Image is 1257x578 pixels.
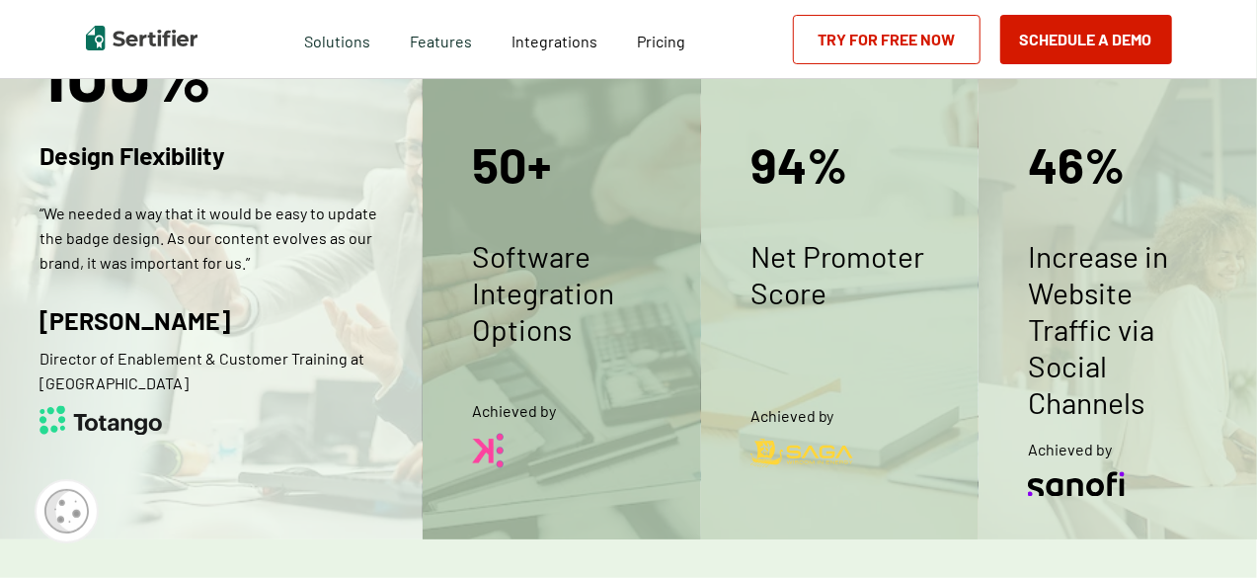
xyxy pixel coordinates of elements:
[511,27,597,51] a: Integrations
[472,433,504,467] img: Feras N. ZeidanPrincipal Human Resources Consultant, The Knowledge Collective
[750,403,834,428] p: Achieved by
[39,304,230,336] p: [PERSON_NAME]
[304,27,370,51] span: Solutions
[472,120,652,208] p: 50+
[1158,483,1257,578] iframe: Chat Widget
[86,26,197,50] img: Sertifier | Digital Credentialing Platform
[39,31,212,115] p: 100%
[1028,437,1112,461] p: Achieved by
[511,32,597,50] span: Integrations
[44,489,89,534] img: Cookie Popup Icon
[1028,120,1208,208] p: 46%
[1000,15,1172,64] button: Schedule a Demo
[637,27,685,51] a: Pricing
[472,238,652,348] p: Software Integration Options
[472,398,556,423] p: Achieved by
[750,438,853,467] img: Dylan LougheedCo-Founder at SAGA Wisdom
[39,139,225,171] p: Design Flexibility
[1028,238,1208,421] p: Increase in Website Traffic via Social Channels
[750,238,930,311] p: Net Promoter Score
[750,120,930,208] p: 94%
[1028,471,1124,496] img: Charles ArevaloCME and Digital Activation Manager at Sanofi
[39,405,162,435] img: Kristin LissonDirector of Enablement & Customer Training at Totango
[39,346,383,395] p: Director of Enablement & Customer Training at [GEOGRAPHIC_DATA]
[410,27,472,51] span: Features
[637,32,685,50] span: Pricing
[793,15,981,64] a: Try for Free Now
[39,201,383,275] p: “We needed a way that it would be easy to update the badge design. As our content evolves as our ...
